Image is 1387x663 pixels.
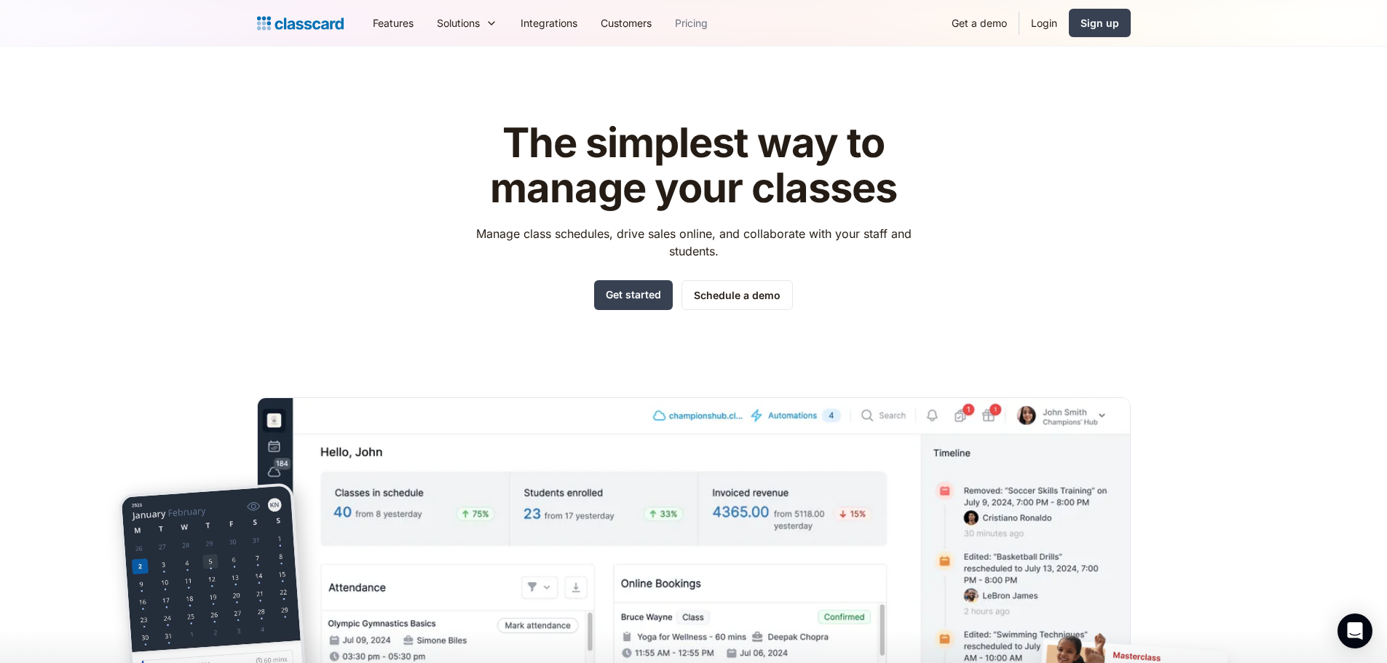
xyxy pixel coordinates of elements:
[462,225,925,260] p: Manage class schedules, drive sales online, and collaborate with your staff and students.
[1080,15,1119,31] div: Sign up
[681,280,793,310] a: Schedule a demo
[257,13,344,33] a: home
[1337,614,1372,648] div: Open Intercom Messenger
[589,7,663,39] a: Customers
[509,7,589,39] a: Integrations
[425,7,509,39] div: Solutions
[594,280,673,310] a: Get started
[1069,9,1131,37] a: Sign up
[361,7,425,39] a: Features
[462,121,925,210] h1: The simplest way to manage your classes
[940,7,1019,39] a: Get a demo
[663,7,719,39] a: Pricing
[437,15,480,31] div: Solutions
[1019,7,1069,39] a: Login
